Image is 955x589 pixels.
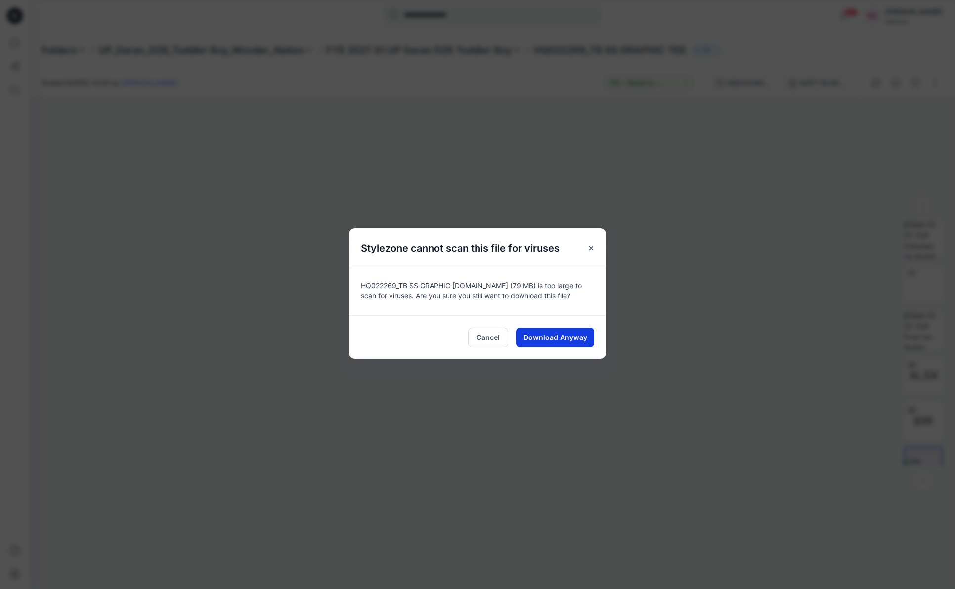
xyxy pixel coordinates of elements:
button: Cancel [468,328,508,347]
button: Download Anyway [516,328,594,347]
h5: Stylezone cannot scan this file for viruses [349,228,571,268]
span: Download Anyway [523,332,587,342]
span: Cancel [477,332,500,342]
div: HQ022269_TB SS GRAPHIC [DOMAIN_NAME] (79 MB) is too large to scan for viruses. Are you sure you s... [349,268,606,315]
button: Close [582,239,600,257]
